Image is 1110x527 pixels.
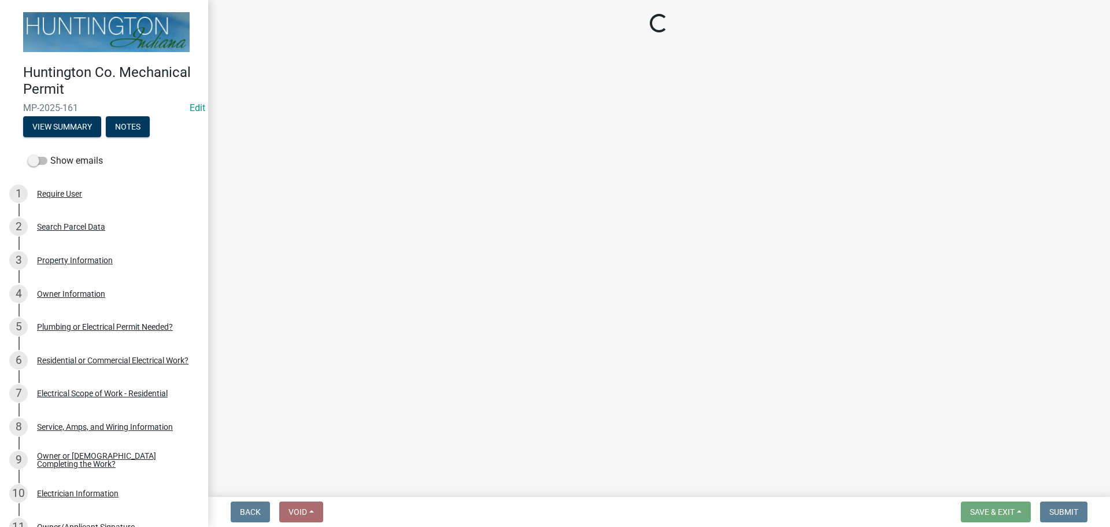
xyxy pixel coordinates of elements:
div: 7 [9,384,28,403]
button: Notes [106,116,150,137]
button: Submit [1040,502,1087,522]
div: 5 [9,318,28,336]
span: Submit [1049,507,1078,517]
wm-modal-confirm: Notes [106,123,150,132]
div: Residential or Commercial Electrical Work? [37,356,188,364]
div: Electrical Scope of Work - Residential [37,389,168,397]
div: 10 [9,484,28,503]
label: Show emails [28,154,103,168]
div: 9 [9,451,28,469]
button: Save & Exit [961,502,1031,522]
div: 1 [9,185,28,203]
div: Search Parcel Data [37,223,105,231]
span: Void [288,507,307,517]
span: MP-2025-161 [23,102,185,113]
button: View Summary [23,116,101,137]
div: 6 [9,351,28,370]
button: Back [231,502,270,522]
div: 2 [9,218,28,236]
div: 4 [9,285,28,303]
img: Huntington County, Indiana [23,12,190,52]
a: Edit [190,102,205,113]
h4: Huntington Co. Mechanical Permit [23,64,199,98]
button: Void [279,502,323,522]
div: Service, Amps, and Wiring Information [37,423,173,431]
div: Owner or [DEMOGRAPHIC_DATA] Completing the Work? [37,452,190,468]
div: Property Information [37,256,113,264]
span: Save & Exit [970,507,1015,517]
wm-modal-confirm: Summary [23,123,101,132]
div: Owner Information [37,290,105,298]
span: Back [240,507,261,517]
div: Electrician Information [37,489,119,497]
div: 3 [9,251,28,270]
div: Require User [37,190,82,198]
div: Plumbing or Electrical Permit Needed? [37,323,173,331]
div: 8 [9,418,28,436]
wm-modal-confirm: Edit Application Number [190,102,205,113]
